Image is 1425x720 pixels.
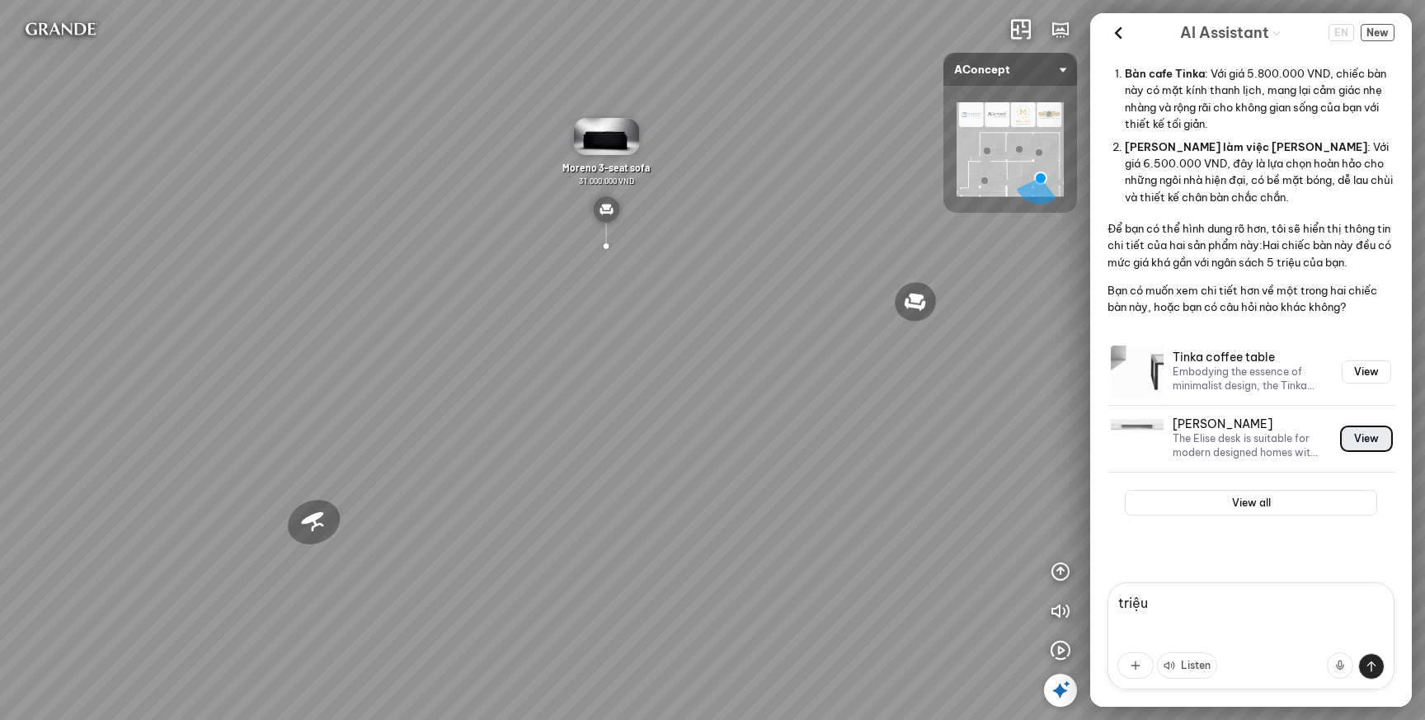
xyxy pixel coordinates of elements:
[593,196,619,223] img: type_sofa_CL2K24RXHCN6.svg
[957,102,1064,196] img: AConcept_CTMHTJT2R6E4.png
[1329,24,1354,41] button: Change language
[1180,20,1282,45] div: AI Guide options
[573,118,639,155] img: Sofa_3_ch__More_RGL4NJTAHMCD.gif
[579,176,634,186] span: 31.000.000 VND
[1361,24,1394,41] button: New Chat
[1342,360,1391,384] button: View
[13,13,108,46] img: logo
[1180,21,1269,45] span: AI Assistant
[1173,417,1322,431] h3: [PERSON_NAME]
[1125,490,1377,516] button: View all
[1125,67,1205,80] span: Bàn cafe Tinka
[1342,427,1391,450] button: View
[1125,135,1394,209] li: : Với giá 6.500.000 VND, đây là lựa chọn hoàn hảo cho những ngôi nhà hiện đại, có bề mặt bóng, dễ...
[1157,652,1217,679] button: Listen
[1173,365,1322,393] p: Embodying the essence of minimalist design, the Tinka Coffee Table is a study in refined simplici...
[954,53,1066,86] span: AConcept
[1173,351,1322,365] h3: Tinka coffee table
[1173,431,1322,460] p: The Elise desk is suitable for modern designed homes with a glossy surface that is easy to clean....
[1125,140,1367,153] span: [PERSON_NAME] làm việc [PERSON_NAME]
[562,162,650,173] span: Moreno 3-seat sofa
[1108,282,1394,316] p: Bạn có muốn xem chi tiết hơn về một trong hai chiếc bàn này, hoặc bạn có câu hỏi nào khác không?
[1329,24,1354,41] span: EN
[1111,346,1164,398] img: Tinka coffee table
[1111,412,1164,465] img: Elise Desk
[1125,62,1394,135] li: : Với giá 5.800.000 VND, chiếc bàn này có mặt kính thanh lịch, mang lại cảm giác nhẹ nhàng và rộn...
[1108,582,1394,689] textarea: triệu
[1361,24,1394,41] span: New
[1108,220,1394,271] p: Để bạn có thể hình dung rõ hơn, tôi sẽ hiển thị thông tin chi tiết của hai sản phẩm này:Hai chiếc...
